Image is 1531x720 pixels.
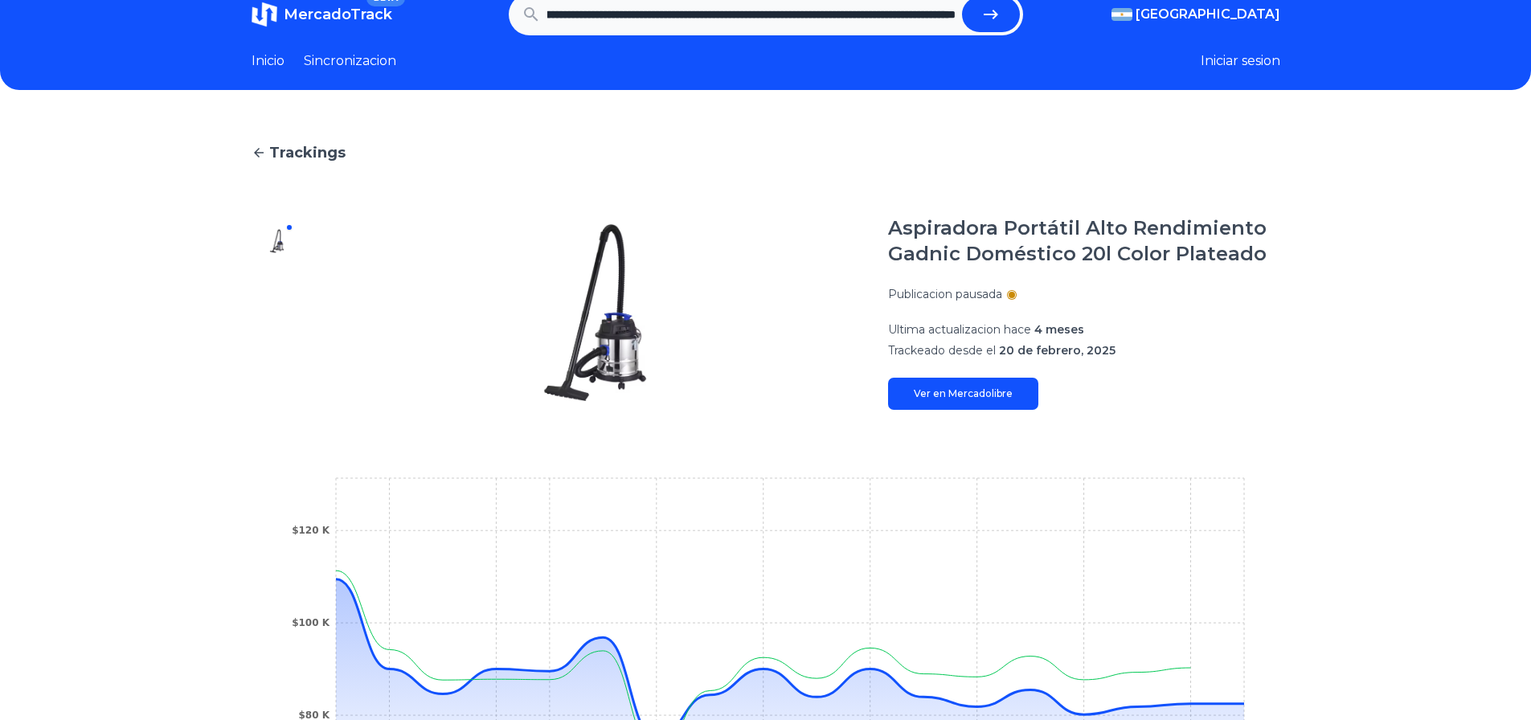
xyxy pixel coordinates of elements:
tspan: $100 K [292,617,330,628]
span: Trackeado desde el [888,343,996,358]
span: MercadoTrack [284,6,392,23]
h1: Aspiradora Portátil Alto Rendimiento Gadnic Doméstico 20l Color Plateado [888,215,1280,267]
button: [GEOGRAPHIC_DATA] [1111,5,1280,24]
img: Aspiradora Portátil Alto Rendimiento Gadnic Doméstico 20l Color Plateado [335,215,856,410]
span: 4 meses [1034,322,1084,337]
a: Sincronizacion [304,51,396,71]
span: [GEOGRAPHIC_DATA] [1136,5,1280,24]
tspan: $120 K [292,525,330,536]
span: Ultima actualizacion hace [888,322,1031,337]
span: Trackings [269,141,346,164]
p: Publicacion pausada [888,286,1002,302]
img: MercadoTrack [252,2,277,27]
a: MercadoTrackBETA [252,2,392,27]
img: Argentina [1111,8,1132,21]
a: Trackings [252,141,1280,164]
img: Aspiradora Portátil Alto Rendimiento Gadnic Doméstico 20l Color Plateado [264,228,290,254]
span: 20 de febrero, 2025 [999,343,1116,358]
button: Iniciar sesion [1201,51,1280,71]
a: Ver en Mercadolibre [888,378,1038,410]
a: Inicio [252,51,285,71]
